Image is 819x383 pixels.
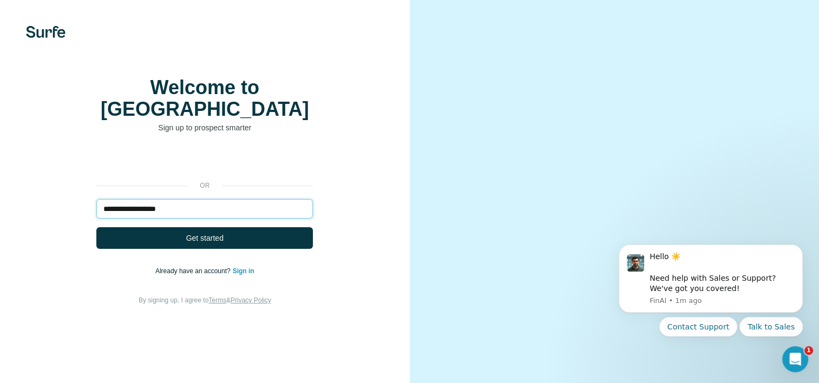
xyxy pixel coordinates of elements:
[231,296,271,304] a: Privacy Policy
[602,232,819,378] iframe: Intercom notifications message
[186,233,224,243] span: Get started
[91,149,318,173] iframe: Sign in with Google Button
[96,227,313,249] button: Get started
[155,267,233,275] span: Already have an account?
[782,346,808,372] iframe: Intercom live chat
[26,26,65,38] img: Surfe's logo
[187,181,222,190] p: or
[96,122,313,133] p: Sign up to prospect smarter
[804,346,813,355] span: 1
[208,296,226,304] a: Terms
[96,77,313,120] h1: Welcome to [GEOGRAPHIC_DATA]
[139,296,271,304] span: By signing up, I agree to &
[233,267,254,275] a: Sign in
